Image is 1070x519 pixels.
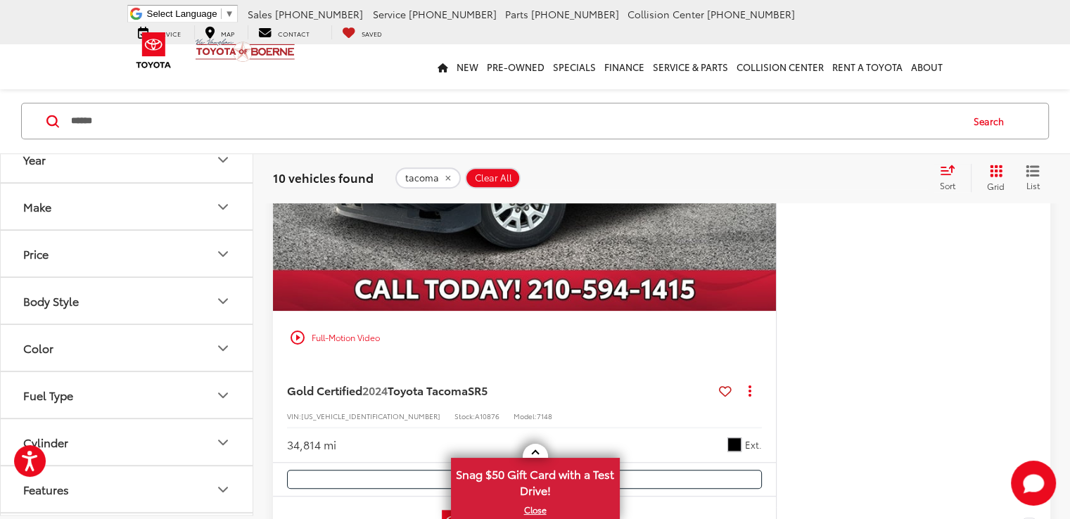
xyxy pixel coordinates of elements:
[483,44,549,89] a: Pre-Owned
[70,104,960,138] input: Search by Make, Model, or Keyword
[745,438,762,451] span: Ext.
[23,482,69,496] div: Features
[287,383,713,398] a: Gold Certified2024Toyota TacomaSR5
[215,434,231,451] div: Cylinder
[468,382,488,398] span: SR5
[1,136,254,182] button: YearYear
[475,411,499,421] span: A10876
[505,7,528,21] span: Parts
[127,25,191,39] a: Service
[828,44,907,89] a: Rent a Toyota
[248,7,272,21] span: Sales
[373,7,406,21] span: Service
[628,7,704,21] span: Collision Center
[933,164,971,192] button: Select sort value
[23,294,79,307] div: Body Style
[987,180,1005,192] span: Grid
[127,27,180,73] img: Toyota
[362,29,382,38] span: Saved
[23,200,51,213] div: Make
[287,437,336,453] div: 34,814 mi
[465,167,521,188] button: Clear All
[649,44,732,89] a: Service & Parts: Opens in a new tab
[1,278,254,323] button: Body StyleBody Style
[1011,461,1056,506] svg: Start Chat
[940,179,955,191] span: Sort
[331,25,393,39] a: My Saved Vehicles
[514,411,537,421] span: Model:
[433,44,452,89] a: Home
[215,481,231,498] div: Features
[727,437,741,451] span: Black
[215,340,231,357] div: Color
[215,151,231,168] div: Year
[195,38,295,63] img: Vic Vaughan Toyota of Boerne
[454,411,475,421] span: Stock:
[1,184,254,229] button: MakeMake
[147,8,234,19] a: Select Language​
[275,7,363,21] span: [PHONE_NUMBER]
[971,164,1015,192] button: Grid View
[287,411,301,421] span: VIN:
[1,231,254,276] button: PricePrice
[388,382,468,398] span: Toyota Tacoma
[960,103,1024,139] button: Search
[1011,461,1056,506] button: Toggle Chat Window
[452,44,483,89] a: New
[907,44,947,89] a: About
[1,466,254,512] button: FeaturesFeatures
[1,372,254,418] button: Fuel TypeFuel Type
[301,411,440,421] span: [US_VEHICLE_IDENTIFICATION_NUMBER]
[287,382,362,398] span: Gold Certified
[147,8,217,19] span: Select Language
[405,173,439,184] span: tacoma
[748,385,751,396] span: dropdown dots
[395,167,461,188] button: remove tacoma
[362,382,388,398] span: 2024
[537,411,552,421] span: 7148
[1,419,254,465] button: CylinderCylinder
[409,7,497,21] span: [PHONE_NUMBER]
[215,293,231,309] div: Body Style
[452,459,618,502] span: Snag $50 Gift Card with a Test Drive!
[23,435,68,449] div: Cylinder
[215,245,231,262] div: Price
[549,44,600,89] a: Specials
[287,470,762,489] button: Comments
[215,387,231,404] div: Fuel Type
[23,153,46,166] div: Year
[475,173,512,184] span: Clear All
[1,325,254,371] button: ColorColor
[248,25,320,39] a: Contact
[23,341,53,354] div: Color
[221,8,222,19] span: ​
[225,8,234,19] span: ▼
[732,44,828,89] a: Collision Center
[23,247,49,260] div: Price
[531,7,619,21] span: [PHONE_NUMBER]
[215,198,231,215] div: Make
[194,25,245,39] a: Map
[737,378,762,403] button: Actions
[273,169,374,186] span: 10 vehicles found
[1015,164,1050,192] button: List View
[1026,179,1040,191] span: List
[600,44,649,89] a: Finance
[707,7,795,21] span: [PHONE_NUMBER]
[23,388,73,402] div: Fuel Type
